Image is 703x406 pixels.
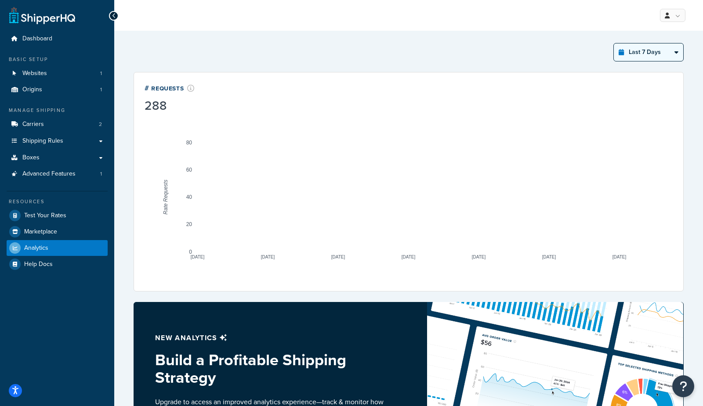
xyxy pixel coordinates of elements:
text: [DATE] [402,255,416,259]
div: Basic Setup [7,56,108,63]
a: Origins1 [7,82,108,98]
span: 2 [99,121,102,128]
span: Carriers [22,121,44,128]
text: [DATE] [472,255,486,259]
a: Shipping Rules [7,133,108,149]
span: Dashboard [22,35,52,43]
text: [DATE] [542,255,556,259]
text: Rate Requests [163,180,169,214]
div: 288 [145,100,195,112]
span: 1 [100,86,102,93]
text: 40 [186,194,192,200]
svg: A chart. [145,114,672,280]
span: Test Your Rates [24,212,66,219]
a: Analytics [7,240,108,256]
span: Shipping Rules [22,137,63,145]
a: Websites1 [7,65,108,82]
li: Websites [7,65,108,82]
text: 0 [189,249,192,255]
a: Marketplace [7,224,108,240]
text: 60 [186,167,192,173]
li: Advanced Features [7,166,108,182]
span: Advanced Features [22,170,76,178]
text: [DATE] [331,255,345,259]
span: 1 [100,170,102,178]
a: Advanced Features1 [7,166,108,182]
h3: Build a Profitable Shipping Strategy [155,351,388,386]
span: Websites [22,70,47,77]
text: 20 [186,221,192,227]
text: [DATE] [261,255,275,259]
li: Carriers [7,116,108,133]
a: Boxes [7,150,108,166]
text: [DATE] [191,255,205,259]
li: Origins [7,82,108,98]
span: Boxes [22,154,40,162]
div: Resources [7,198,108,205]
div: Manage Shipping [7,107,108,114]
text: [DATE] [612,255,627,259]
a: Help Docs [7,256,108,272]
div: # Requests [145,83,195,93]
text: 80 [186,140,192,146]
span: Help Docs [24,261,53,268]
span: Analytics [24,244,48,252]
span: 1 [100,70,102,77]
a: Test Your Rates [7,208,108,223]
p: New analytics [155,332,388,344]
span: Origins [22,86,42,93]
span: Marketplace [24,228,57,236]
button: Open Resource Center [672,375,694,397]
a: Dashboard [7,31,108,47]
a: Carriers2 [7,116,108,133]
